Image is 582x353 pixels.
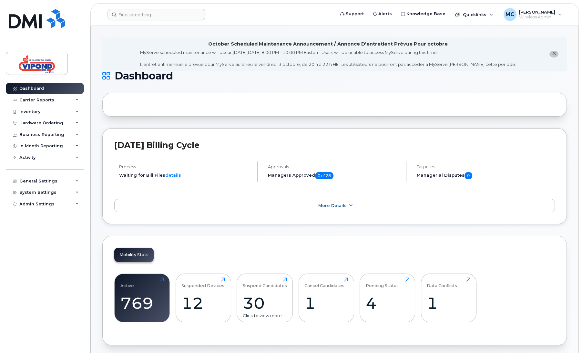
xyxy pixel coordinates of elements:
div: Data Conflicts [427,277,457,288]
h5: Managerial Disputes [417,172,555,179]
div: 769 [120,294,164,313]
div: Suspended Devices [181,277,224,288]
a: Active769 [120,277,164,319]
a: Data Conflicts1 [427,277,470,319]
div: Active [120,277,134,288]
div: MyServe scheduled maintenance will occur [DATE][DATE] 8:00 PM - 10:00 PM Eastern. Users will be u... [140,49,516,67]
div: 12 [181,294,225,313]
h4: Approvals [268,164,400,169]
a: Cancel Candidates1 [304,277,348,319]
div: Pending Status [366,277,399,288]
div: October Scheduled Maintenance Announcement / Annonce D'entretient Prévue Pour octobre [208,41,448,47]
span: More Details [318,203,347,208]
button: close notification [549,51,558,57]
h5: Managers Approved [268,172,400,179]
div: Click to view more [243,313,287,319]
h4: Process [119,164,251,169]
div: 1 [304,294,348,313]
div: Suspend Candidates [243,277,287,288]
a: details [165,172,181,178]
span: Dashboard [115,71,173,81]
a: Suspend Candidates30Click to view more [243,277,287,319]
a: Pending Status4 [366,277,409,319]
h2: [DATE] Billing Cycle [114,140,555,150]
span: 0 of 28 [315,172,333,179]
li: Waiting for Bill Files [119,172,251,178]
div: Cancel Candidates [304,277,344,288]
div: 4 [366,294,409,313]
span: 0 [465,172,472,179]
a: Suspended Devices12 [181,277,225,319]
div: 1 [427,294,470,313]
h4: Disputes [417,164,555,169]
div: 30 [243,294,287,313]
